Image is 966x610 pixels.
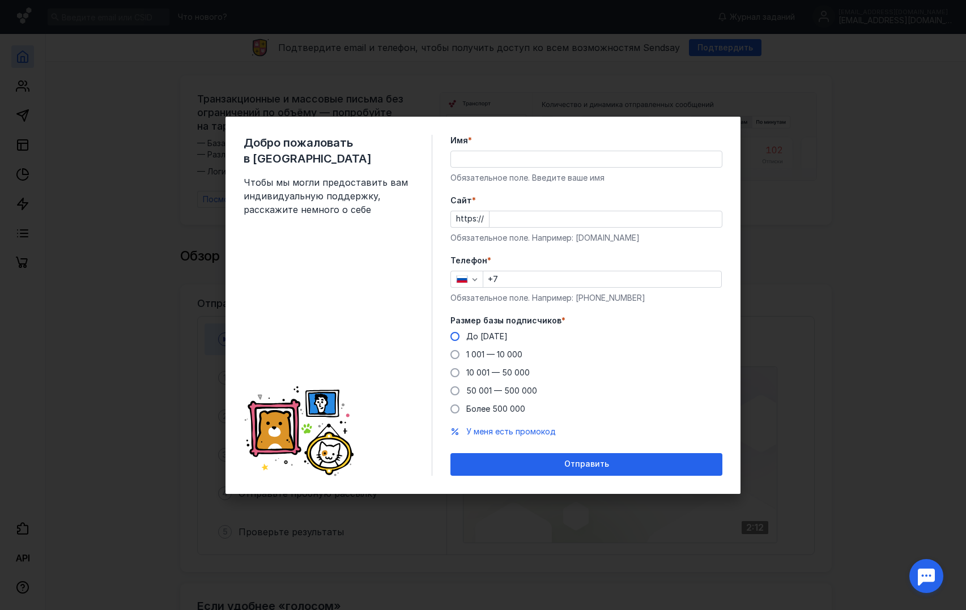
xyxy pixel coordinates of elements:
span: Добро пожаловать в [GEOGRAPHIC_DATA] [244,135,414,167]
span: Чтобы мы могли предоставить вам индивидуальную поддержку, расскажите немного о себе [244,176,414,216]
div: Обязательное поле. Например: [DOMAIN_NAME] [450,232,722,244]
button: У меня есть промокод [466,426,556,437]
span: До [DATE] [466,331,508,341]
span: Размер базы подписчиков [450,315,561,326]
span: Более 500 000 [466,404,525,413]
span: 1 001 — 10 000 [466,349,522,359]
button: Отправить [450,453,722,476]
span: 10 001 — 50 000 [466,368,530,377]
div: Обязательное поле. Например: [PHONE_NUMBER] [450,292,722,304]
span: Отправить [564,459,609,469]
div: Обязательное поле. Введите ваше имя [450,172,722,184]
span: Имя [450,135,468,146]
span: У меня есть промокод [466,426,556,436]
span: 50 001 — 500 000 [466,386,537,395]
span: Телефон [450,255,487,266]
span: Cайт [450,195,472,206]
